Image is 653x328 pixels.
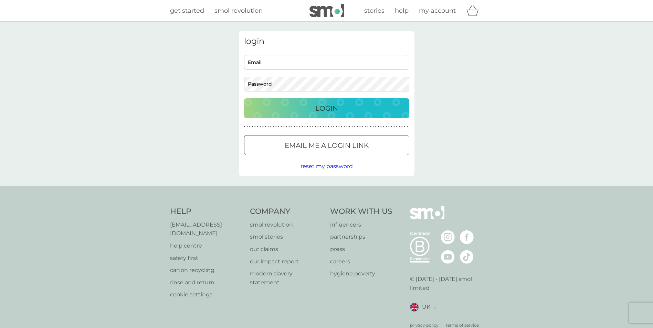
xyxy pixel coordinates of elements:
p: ● [362,125,364,129]
p: ● [378,125,379,129]
p: ● [294,125,295,129]
p: ● [302,125,303,129]
p: ● [317,125,319,129]
p: ● [396,125,398,129]
p: ● [320,125,322,129]
span: smol revolution [214,7,263,14]
p: ● [278,125,280,129]
p: ● [404,125,406,129]
a: careers [330,257,392,266]
p: ● [346,125,348,129]
img: visit the smol Facebook page [460,230,474,244]
p: ● [333,125,335,129]
a: help centre [170,241,243,250]
p: ● [260,125,261,129]
p: ● [372,125,374,129]
p: Email me a login link [285,140,369,151]
a: hygiene poverty [330,269,392,278]
p: ● [244,125,245,129]
p: ● [291,125,293,129]
span: reset my password [301,163,353,170]
p: ● [380,125,382,129]
p: ● [252,125,253,129]
p: ● [330,125,332,129]
p: ● [281,125,282,129]
p: ● [265,125,266,129]
p: our impact report [250,257,323,266]
p: ● [359,125,361,129]
p: ● [254,125,256,129]
a: press [330,245,392,254]
a: safety first [170,254,243,263]
h4: Help [170,206,243,217]
p: ● [365,125,366,129]
p: ● [312,125,314,129]
p: ● [273,125,274,129]
h4: Work With Us [330,206,392,217]
a: my account [419,6,456,16]
p: ● [386,125,387,129]
a: help [395,6,409,16]
p: ● [296,125,298,129]
a: smol revolution [250,220,323,229]
a: influencers [330,220,392,229]
p: ● [328,125,329,129]
p: modern slavery statement [250,269,323,287]
p: ● [275,125,277,129]
span: stories [364,7,385,14]
a: stories [364,6,385,16]
p: ● [370,125,371,129]
p: Login [315,103,338,114]
p: ● [388,125,390,129]
a: rinse and return [170,278,243,287]
a: carton recycling [170,266,243,275]
p: © [DATE] - [DATE] smol limited [410,275,483,292]
img: visit the smol Tiktok page [460,250,474,264]
p: ● [375,125,377,129]
a: partnerships [330,232,392,241]
p: ● [249,125,251,129]
p: ● [307,125,308,129]
p: ● [357,125,358,129]
a: our claims [250,245,323,254]
p: ● [246,125,248,129]
img: visit the smol Youtube page [441,250,455,264]
p: ● [270,125,272,129]
img: UK flag [410,303,419,311]
span: help [395,7,409,14]
button: Login [244,98,409,118]
a: cookie settings [170,290,243,299]
a: get started [170,6,204,16]
p: ● [299,125,301,129]
p: ● [393,125,395,129]
p: ● [286,125,287,129]
a: [EMAIL_ADDRESS][DOMAIN_NAME] [170,220,243,238]
img: smol [410,206,444,230]
p: ● [391,125,392,129]
a: smol revolution [214,6,263,16]
h3: login [244,36,409,46]
p: ● [336,125,337,129]
img: visit the smol Instagram page [441,230,455,244]
p: ● [338,125,340,129]
p: ● [344,125,345,129]
p: ● [267,125,269,129]
p: ● [349,125,350,129]
p: smol stories [250,232,323,241]
p: ● [367,125,369,129]
p: ● [351,125,353,129]
p: ● [401,125,403,129]
p: ● [407,125,408,129]
p: ● [257,125,259,129]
